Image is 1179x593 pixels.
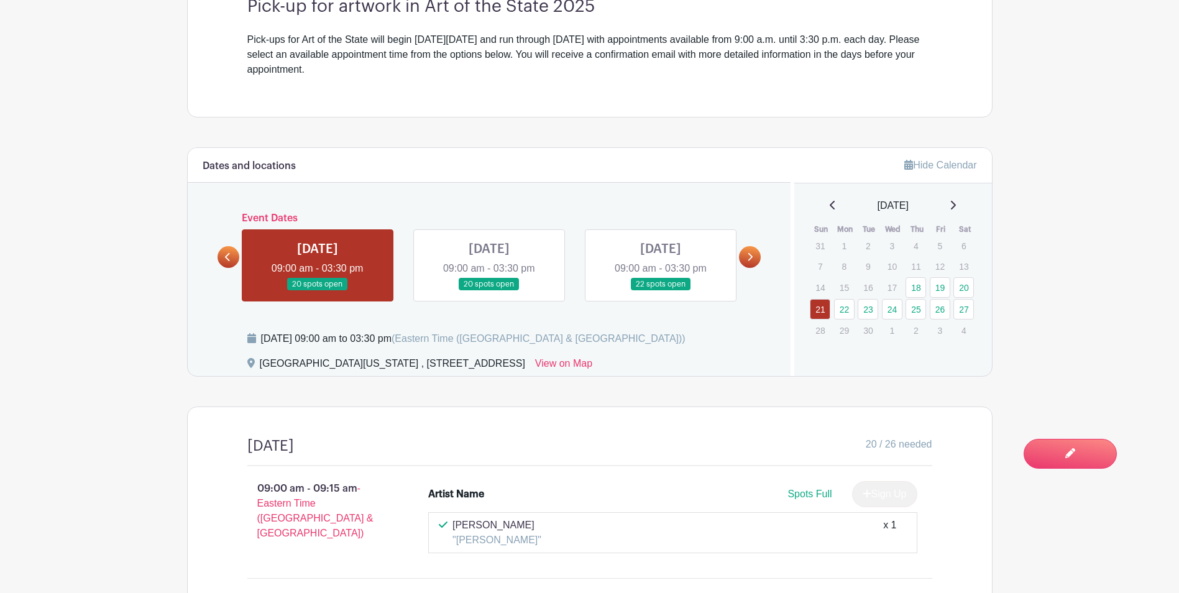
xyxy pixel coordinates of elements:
[953,223,977,236] th: Sat
[809,223,833,236] th: Sun
[953,236,974,255] p: 6
[452,518,541,533] p: [PERSON_NAME]
[883,518,896,548] div: x 1
[787,489,832,499] span: Spots Full
[857,223,881,236] th: Tue
[953,277,974,298] a: 20
[810,299,830,319] a: 21
[834,236,855,255] p: 1
[834,299,855,319] a: 22
[260,356,525,376] div: [GEOGRAPHIC_DATA][US_STATE] , [STREET_ADDRESS]
[834,321,855,340] p: 29
[905,223,929,236] th: Thu
[906,299,926,319] a: 25
[906,257,926,276] p: 11
[906,321,926,340] p: 2
[261,331,686,346] div: [DATE] 09:00 am to 03:30 pm
[858,257,878,276] p: 9
[866,437,932,452] span: 20 / 26 needed
[882,236,902,255] p: 3
[930,277,950,298] a: 19
[247,437,294,455] h4: [DATE]
[247,32,932,77] div: Pick-ups for Art of the State will begin [DATE][DATE] and run through [DATE] with appointments av...
[906,277,926,298] a: 18
[428,487,484,502] div: Artist Name
[882,278,902,297] p: 17
[858,321,878,340] p: 30
[452,533,541,548] p: "[PERSON_NAME]"
[239,213,740,224] h6: Event Dates
[392,333,686,344] span: (Eastern Time ([GEOGRAPHIC_DATA] & [GEOGRAPHIC_DATA]))
[882,257,902,276] p: 10
[930,236,950,255] p: 5
[929,223,953,236] th: Fri
[878,198,909,213] span: [DATE]
[953,257,974,276] p: 13
[810,257,830,276] p: 7
[203,160,296,172] h6: Dates and locations
[810,321,830,340] p: 28
[858,299,878,319] a: 23
[953,299,974,319] a: 27
[833,223,858,236] th: Mon
[834,257,855,276] p: 8
[882,321,902,340] p: 1
[535,356,592,376] a: View on Map
[858,236,878,255] p: 2
[904,160,976,170] a: Hide Calendar
[882,299,902,319] a: 24
[930,321,950,340] p: 3
[834,278,855,297] p: 15
[810,278,830,297] p: 14
[930,299,950,319] a: 26
[858,278,878,297] p: 16
[257,483,374,538] span: - Eastern Time ([GEOGRAPHIC_DATA] & [GEOGRAPHIC_DATA])
[881,223,906,236] th: Wed
[906,236,926,255] p: 4
[930,257,950,276] p: 12
[227,476,409,546] p: 09:00 am - 09:15 am
[810,236,830,255] p: 31
[953,321,974,340] p: 4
